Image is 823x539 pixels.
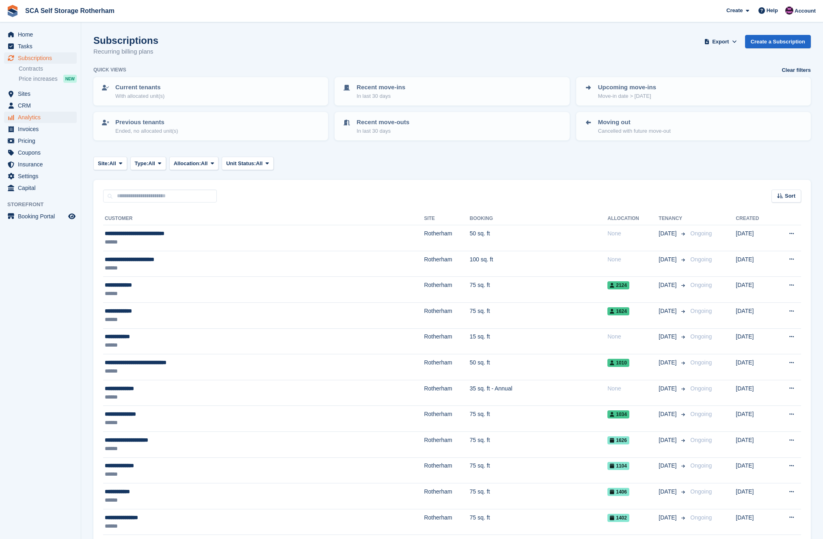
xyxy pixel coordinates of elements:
span: Invoices [18,123,67,135]
span: All [256,160,263,168]
span: Create [726,6,743,15]
img: stora-icon-8386f47178a22dfd0bd8f6a31ec36ba5ce8667c1dd55bd0f319d3a0aa187defe.svg [6,5,19,17]
td: 75 sq. ft [470,406,608,432]
div: None [607,332,659,341]
td: 75 sq. ft [470,277,608,303]
td: Rotherham [424,509,469,535]
span: [DATE] [659,410,678,418]
span: Ongoing [690,359,712,366]
a: Recent move-ins In last 30 days [335,78,568,105]
a: Moving out Cancelled with future move-out [577,113,810,140]
span: Ongoing [690,437,712,443]
span: Storefront [7,201,81,209]
p: Current tenants [115,83,164,92]
th: Allocation [607,212,659,225]
td: [DATE] [736,277,773,303]
td: 75 sq. ft [470,457,608,483]
p: Ended, no allocated unit(s) [115,127,178,135]
td: Rotherham [424,431,469,457]
span: [DATE] [659,307,678,315]
h6: Quick views [93,66,126,73]
td: 75 sq. ft [470,431,608,457]
a: menu [4,147,77,158]
button: Unit Status: All [222,157,273,170]
th: Site [424,212,469,225]
p: In last 30 days [356,92,405,100]
span: Ongoing [690,282,712,288]
a: Current tenants With allocated unit(s) [94,78,327,105]
p: Recurring billing plans [93,47,158,56]
td: [DATE] [736,302,773,328]
span: Ongoing [690,333,712,340]
p: Recent move-outs [356,118,409,127]
span: [DATE] [659,255,678,264]
span: [DATE] [659,229,678,238]
td: [DATE] [736,354,773,380]
span: 1034 [607,410,629,418]
span: Sort [785,192,795,200]
span: Settings [18,170,67,182]
span: Unit Status: [226,160,256,168]
span: Capital [18,182,67,194]
td: Rotherham [424,225,469,251]
span: Ongoing [690,462,712,469]
span: [DATE] [659,281,678,289]
th: Customer [103,212,424,225]
span: [DATE] [659,384,678,393]
td: 50 sq. ft [470,225,608,251]
td: Rotherham [424,251,469,277]
a: menu [4,112,77,123]
span: Ongoing [690,411,712,417]
td: [DATE] [736,225,773,251]
span: Analytics [18,112,67,123]
div: NEW [63,75,77,83]
td: [DATE] [736,328,773,354]
span: [DATE] [659,358,678,367]
span: 1104 [607,462,629,470]
span: Ongoing [690,230,712,237]
a: menu [4,29,77,40]
a: menu [4,211,77,222]
span: [DATE] [659,513,678,522]
td: Rotherham [424,380,469,406]
a: Price increases NEW [19,74,77,83]
a: SCA Self Storage Rotherham [22,4,118,17]
span: Pricing [18,135,67,147]
td: [DATE] [736,457,773,483]
td: Rotherham [424,354,469,380]
a: menu [4,100,77,111]
span: 1406 [607,488,629,496]
button: Type: All [130,157,166,170]
td: [DATE] [736,431,773,457]
span: All [201,160,208,168]
span: Subscriptions [18,52,67,64]
span: [DATE] [659,436,678,444]
span: Type: [135,160,149,168]
a: Previous tenants Ended, no allocated unit(s) [94,113,327,140]
a: menu [4,135,77,147]
th: Tenancy [659,212,687,225]
a: menu [4,123,77,135]
span: All [109,160,116,168]
span: 1402 [607,514,629,522]
span: Booking Portal [18,211,67,222]
p: With allocated unit(s) [115,92,164,100]
a: menu [4,41,77,52]
a: Recent move-outs In last 30 days [335,113,568,140]
a: menu [4,182,77,194]
button: Allocation: All [169,157,219,170]
span: 1626 [607,436,629,444]
div: None [607,229,659,238]
p: Recent move-ins [356,83,405,92]
span: Ongoing [690,488,712,495]
span: Sites [18,88,67,99]
a: menu [4,159,77,170]
a: menu [4,170,77,182]
span: Insurance [18,159,67,170]
td: Rotherham [424,328,469,354]
button: Export [703,35,739,48]
td: Rotherham [424,406,469,432]
span: [DATE] [659,461,678,470]
a: menu [4,52,77,64]
td: 15 sq. ft [470,328,608,354]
